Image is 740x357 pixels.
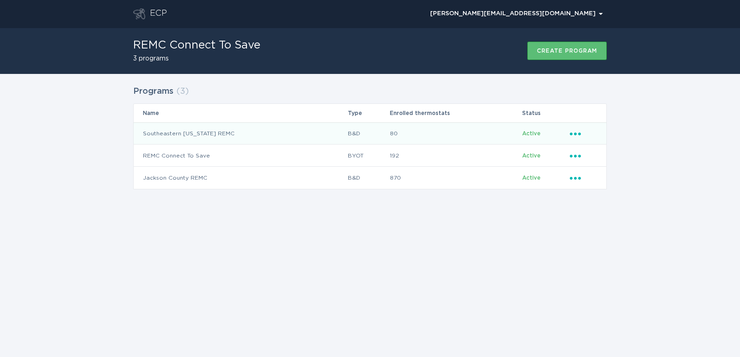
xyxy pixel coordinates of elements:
tr: 018c80e21b074e1dbea556059b7490ca [134,145,606,167]
div: ECP [150,8,167,19]
th: Enrolled thermostats [389,104,522,122]
div: Popover menu [570,128,597,139]
button: Go to dashboard [133,8,145,19]
span: Active [522,153,541,158]
td: Southeastern [US_STATE] REMC [134,122,347,145]
td: B&D [347,122,389,145]
tr: 623e49714aa345e18753b5ad16d90363 [134,167,606,189]
div: Create program [537,48,597,54]
span: Active [522,131,541,136]
th: Name [134,104,347,122]
button: Create program [527,42,607,60]
span: Active [522,175,541,181]
td: 192 [389,145,522,167]
td: REMC Connect To Save [134,145,347,167]
div: [PERSON_NAME][EMAIL_ADDRESS][DOMAIN_NAME] [430,11,603,17]
th: Type [347,104,389,122]
td: Jackson County REMC [134,167,347,189]
th: Status [522,104,569,122]
td: 870 [389,167,522,189]
div: Popover menu [426,7,607,21]
button: Open user account details [426,7,607,21]
div: Popover menu [570,151,597,161]
tr: 8d39f132379942f0b532d88d79a4e65e [134,122,606,145]
h1: REMC Connect To Save [133,40,260,51]
h2: Programs [133,83,173,100]
td: B&D [347,167,389,189]
tr: Table Headers [134,104,606,122]
td: BYOT [347,145,389,167]
h2: 3 programs [133,55,260,62]
span: ( 3 ) [176,87,189,96]
div: Popover menu [570,173,597,183]
td: 80 [389,122,522,145]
